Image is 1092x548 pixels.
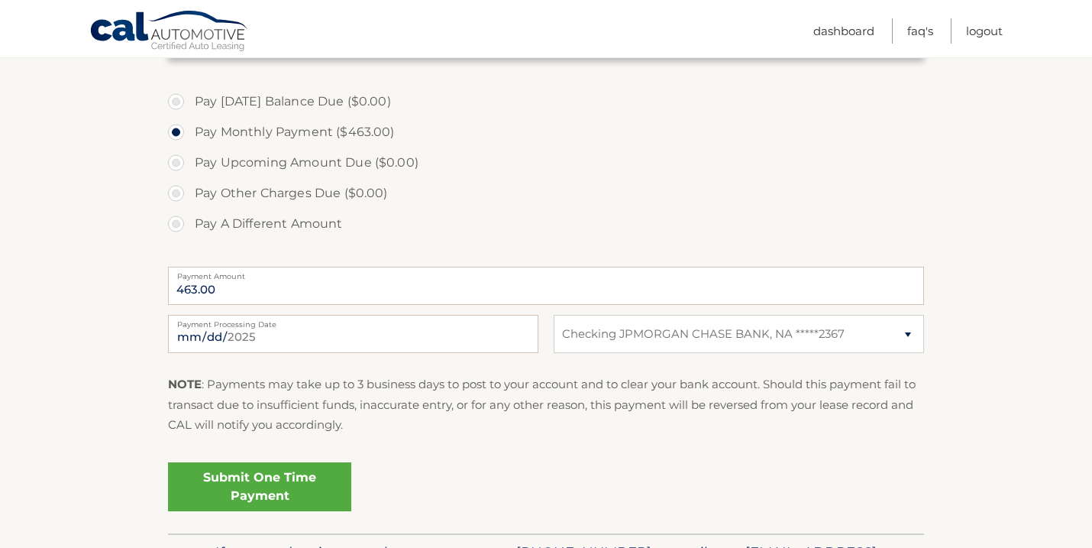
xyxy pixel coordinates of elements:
label: Payment Amount [168,267,924,279]
label: Pay [DATE] Balance Due ($0.00) [168,86,924,117]
label: Payment Processing Date [168,315,538,327]
a: Submit One Time Payment [168,462,351,511]
label: Pay Monthly Payment ($463.00) [168,117,924,148]
label: Pay Other Charges Due ($0.00) [168,178,924,209]
input: Payment Date [168,315,538,353]
strong: NOTE [168,377,202,391]
a: Cal Automotive [89,10,250,54]
a: Dashboard [813,18,874,44]
a: Logout [966,18,1003,44]
a: FAQ's [907,18,933,44]
label: Pay A Different Amount [168,209,924,239]
label: Pay Upcoming Amount Due ($0.00) [168,148,924,178]
input: Payment Amount [168,267,924,305]
p: : Payments may take up to 3 business days to post to your account and to clear your bank account.... [168,375,924,435]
